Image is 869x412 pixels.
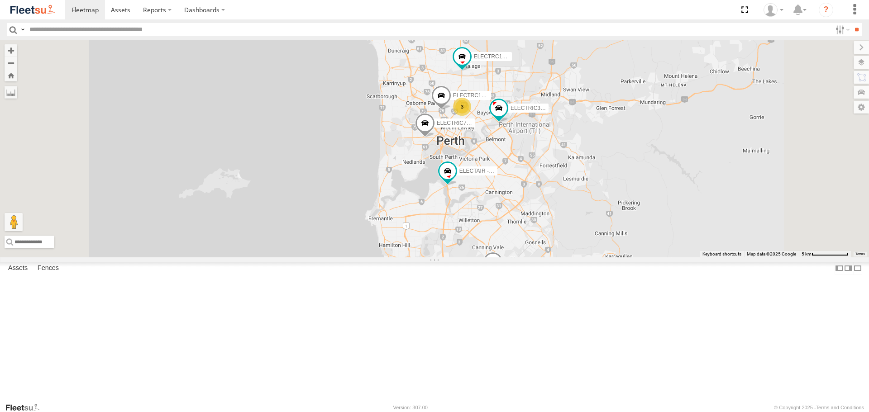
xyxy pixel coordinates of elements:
[393,405,428,410] div: Version: 307.00
[453,98,471,116] div: 3
[5,86,17,99] label: Measure
[802,251,812,256] span: 5 km
[33,262,63,275] label: Fences
[474,53,520,60] span: ELECTRC18 - Gav
[9,4,56,16] img: fleetsu-logo-horizontal.svg
[835,262,844,275] label: Dock Summary Table to the Left
[832,23,851,36] label: Search Filter Options
[5,213,23,231] button: Drag Pegman onto the map to open Street View
[437,120,516,127] span: ELECTRIC7 - [PERSON_NAME]
[459,168,505,175] span: ELECTAIR - Riaan
[5,57,17,69] button: Zoom out
[5,69,17,81] button: Zoom Home
[5,403,47,412] a: Visit our Website
[799,251,851,257] button: Map Scale: 5 km per 77 pixels
[853,262,862,275] label: Hide Summary Table
[816,405,864,410] a: Terms and Conditions
[511,105,590,111] span: ELECTRIC3 - [PERSON_NAME]
[844,262,853,275] label: Dock Summary Table to the Right
[747,251,796,256] span: Map data ©2025 Google
[19,23,26,36] label: Search Query
[702,251,741,257] button: Keyboard shortcuts
[774,405,864,410] div: © Copyright 2025 -
[819,3,833,17] i: ?
[4,262,32,275] label: Assets
[854,101,869,114] label: Map Settings
[5,44,17,57] button: Zoom in
[855,252,865,256] a: Terms (opens in new tab)
[760,3,787,17] div: Wayne Betts
[453,92,534,99] span: ELECTRC16 - [PERSON_NAME]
